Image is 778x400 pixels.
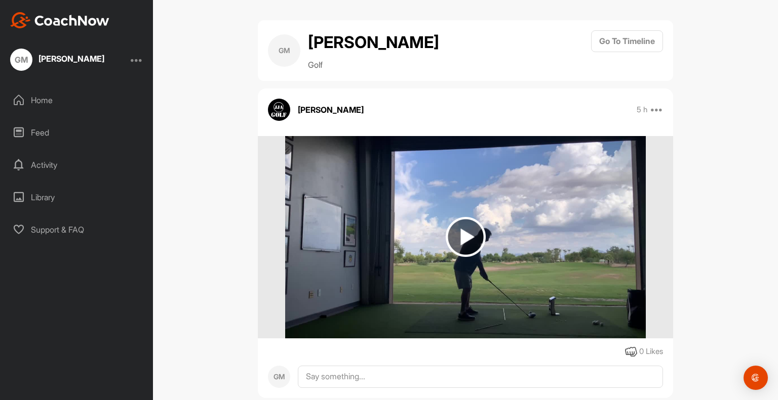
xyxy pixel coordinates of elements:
[6,217,148,242] div: Support & FAQ
[268,34,300,67] div: GM
[591,30,663,52] button: Go To Timeline
[38,55,104,63] div: [PERSON_NAME]
[639,346,663,358] div: 0 Likes
[308,30,439,55] h2: [PERSON_NAME]
[6,152,148,177] div: Activity
[308,59,439,71] p: Golf
[6,185,148,210] div: Library
[268,99,290,121] img: avatar
[744,366,768,390] div: Open Intercom Messenger
[298,104,364,116] p: [PERSON_NAME]
[6,120,148,145] div: Feed
[591,30,663,71] a: Go To Timeline
[10,12,109,28] img: CoachNow
[285,136,645,338] img: media
[268,366,290,388] div: GM
[637,105,647,115] p: 5 h
[446,217,486,257] img: play
[6,87,148,113] div: Home
[10,49,32,71] div: GM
